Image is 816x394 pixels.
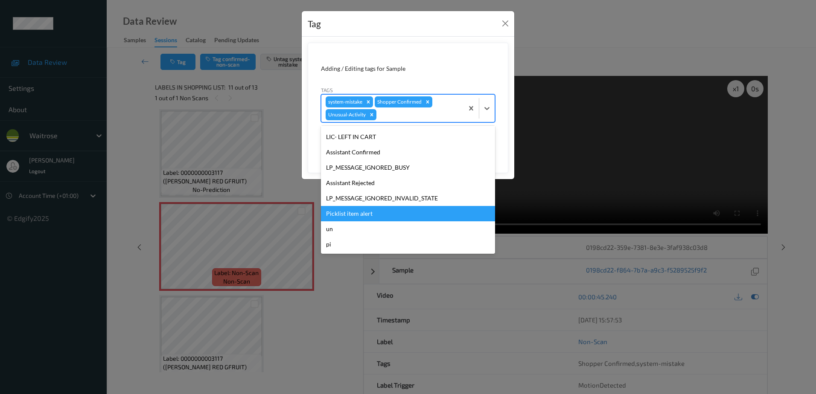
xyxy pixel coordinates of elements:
div: LP_MESSAGE_IGNORED_BUSY [321,160,495,175]
div: Remove Shopper Confirmed [423,96,432,107]
div: Assistant Confirmed [321,145,495,160]
div: Tag [308,17,321,31]
label: Tags [321,86,333,94]
div: system-mistake [326,96,364,107]
div: LP_MESSAGE_IGNORED_INVALID_STATE [321,191,495,206]
div: Remove Unusual-Activity [367,109,376,120]
div: Shopper Confirmed [375,96,423,107]
button: Close [499,17,511,29]
div: pi [321,237,495,252]
div: Picklist item alert [321,206,495,221]
div: Adding / Editing tags for Sample [321,64,495,73]
div: LIC- LEFT IN CART [321,129,495,145]
div: Unusual-Activity [326,109,367,120]
div: un [321,221,495,237]
div: Remove system-mistake [364,96,373,107]
div: Assistant Rejected [321,175,495,191]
